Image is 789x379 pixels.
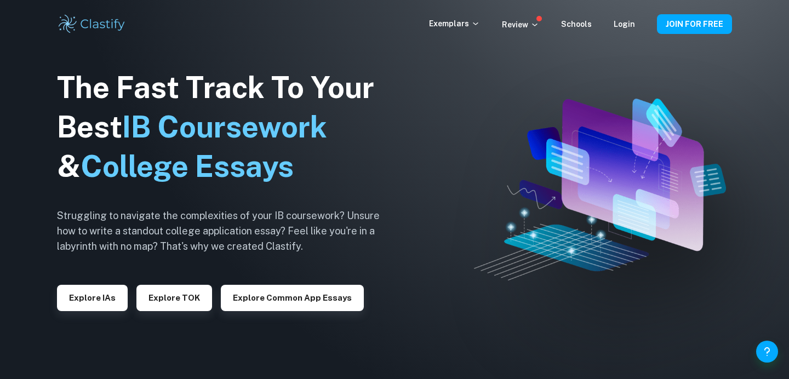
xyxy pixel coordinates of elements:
[756,341,778,363] button: Help and Feedback
[221,292,364,302] a: Explore Common App essays
[136,292,212,302] a: Explore TOK
[502,19,539,31] p: Review
[57,285,128,311] button: Explore IAs
[57,13,127,35] img: Clastify logo
[122,110,327,144] span: IB Coursework
[57,68,397,186] h1: The Fast Track To Your Best &
[136,285,212,311] button: Explore TOK
[57,208,397,254] h6: Struggling to navigate the complexities of your IB coursework? Unsure how to write a standout col...
[57,292,128,302] a: Explore IAs
[614,20,635,28] a: Login
[81,149,294,183] span: College Essays
[429,18,480,30] p: Exemplars
[657,14,732,34] button: JOIN FOR FREE
[474,99,726,280] img: Clastify hero
[561,20,592,28] a: Schools
[221,285,364,311] button: Explore Common App essays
